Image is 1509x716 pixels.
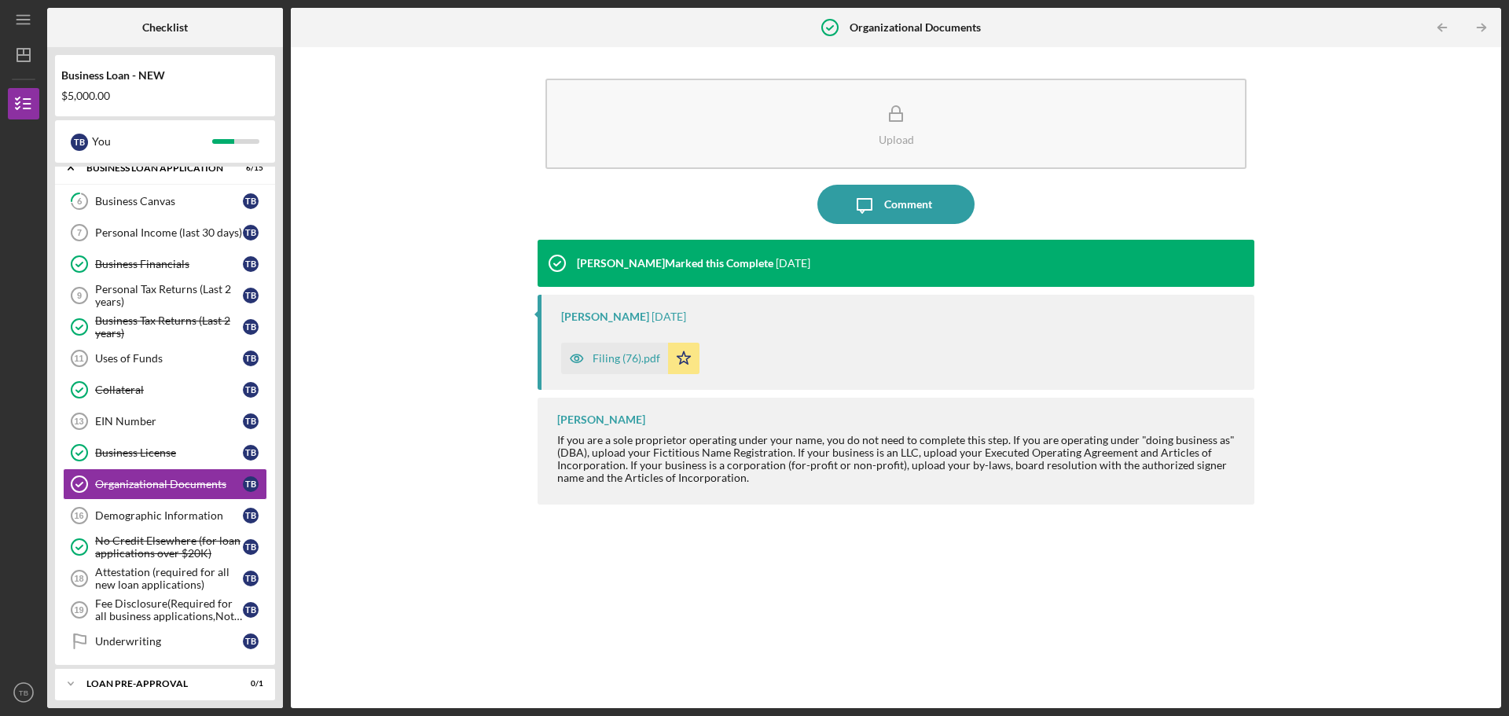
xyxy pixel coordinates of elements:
a: 6Business CanvasTB [63,185,267,217]
text: TB [19,688,28,697]
div: T B [243,633,259,649]
div: Fee Disclosure(Required for all business applications,Not needed for Contractor loans) [95,597,243,622]
div: 0 / 1 [235,679,263,688]
div: T B [243,445,259,461]
div: T B [243,539,259,555]
div: T B [243,571,259,586]
div: Business Loan - NEW [61,69,269,82]
div: Personal Tax Returns (Last 2 years) [95,283,243,308]
div: T B [243,319,259,335]
a: Business LicenseTB [63,437,267,468]
a: 18Attestation (required for all new loan applications)TB [63,563,267,594]
tspan: 9 [77,291,82,300]
a: 11Uses of FundsTB [63,343,267,374]
a: 13EIN NumberTB [63,406,267,437]
div: T B [71,134,88,151]
div: T B [243,288,259,303]
div: Filing (76).pdf [593,352,660,365]
div: If you are a sole proprietor operating under your name, you do not need to complete this step. If... [557,434,1239,484]
div: T B [243,256,259,272]
div: Business Financials [95,258,243,270]
div: [PERSON_NAME] Marked this Complete [577,257,773,270]
div: T B [243,476,259,492]
b: Checklist [142,21,188,34]
b: Organizational Documents [850,21,981,34]
tspan: 13 [74,417,83,426]
a: Business FinancialsTB [63,248,267,280]
button: Comment [817,185,975,224]
time: 2025-09-15 18:01 [776,257,810,270]
tspan: 18 [74,574,83,583]
div: You [92,128,212,155]
button: TB [8,677,39,708]
tspan: 7 [77,228,82,237]
a: UnderwritingTB [63,626,267,657]
div: Collateral [95,384,243,396]
button: Filing (76).pdf [561,343,699,374]
tspan: 19 [74,605,83,615]
div: Underwriting [95,635,243,648]
div: Demographic Information [95,509,243,522]
div: Uses of Funds [95,352,243,365]
div: No Credit Elsewhere (for loan applications over $20K) [95,534,243,560]
div: LOAN PRE-APPROVAL [86,679,224,688]
div: T B [243,602,259,618]
div: Upload [879,134,914,145]
div: EIN Number [95,415,243,428]
div: Comment [884,185,932,224]
a: CollateralTB [63,374,267,406]
div: T B [243,413,259,429]
div: BUSINESS LOAN APPLICATION [86,163,224,173]
div: T B [243,508,259,523]
div: Business Canvas [95,195,243,207]
tspan: 11 [74,354,83,363]
div: 6 / 15 [235,163,263,173]
div: Organizational Documents [95,478,243,490]
div: T B [243,225,259,241]
a: 16Demographic InformationTB [63,500,267,531]
button: Upload [545,79,1246,169]
div: Personal Income (last 30 days) [95,226,243,239]
div: T B [243,382,259,398]
div: [PERSON_NAME] [561,310,649,323]
tspan: 16 [74,511,83,520]
a: No Credit Elsewhere (for loan applications over $20K)TB [63,531,267,563]
a: 9Personal Tax Returns (Last 2 years)TB [63,280,267,311]
time: 2025-09-15 18:01 [652,310,686,323]
tspan: 6 [77,196,83,207]
div: [PERSON_NAME] [557,413,645,426]
a: 7Personal Income (last 30 days)TB [63,217,267,248]
a: Business Tax Returns (Last 2 years)TB [63,311,267,343]
div: T B [243,351,259,366]
a: 19Fee Disclosure(Required for all business applications,Not needed for Contractor loans)TB [63,594,267,626]
div: Attestation (required for all new loan applications) [95,566,243,591]
div: T B [243,193,259,209]
div: Business Tax Returns (Last 2 years) [95,314,243,340]
a: Organizational DocumentsTB [63,468,267,500]
div: $5,000.00 [61,90,269,102]
div: Business License [95,446,243,459]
